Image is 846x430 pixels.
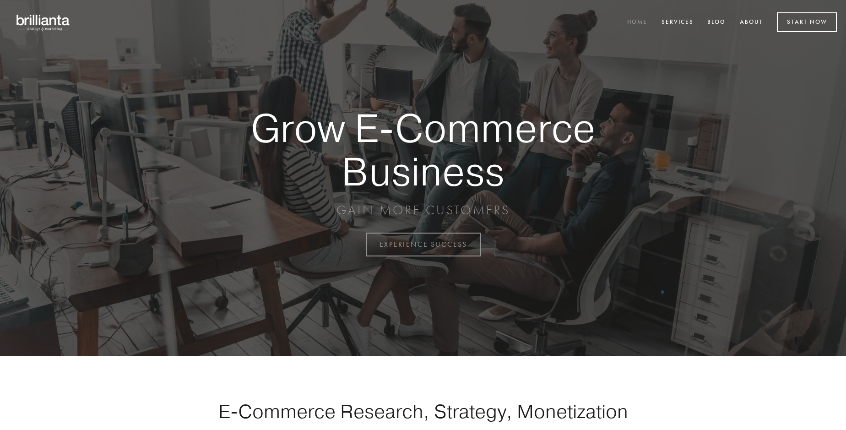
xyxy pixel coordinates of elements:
a: Home [621,15,653,30]
img: brillianta - research, strategy, marketing [9,9,78,36]
a: Services [656,15,700,30]
h1: E-Commerce Research, Strategy, Monetization [190,400,656,423]
a: EXPERIENCE SUCCESS [366,233,481,256]
a: About [734,15,769,30]
strong: Grow E-Commerce Business [219,106,627,193]
a: Start Now [777,12,837,32]
p: GAIN MORE CUSTOMERS [219,202,627,218]
a: Blog [701,15,732,30]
